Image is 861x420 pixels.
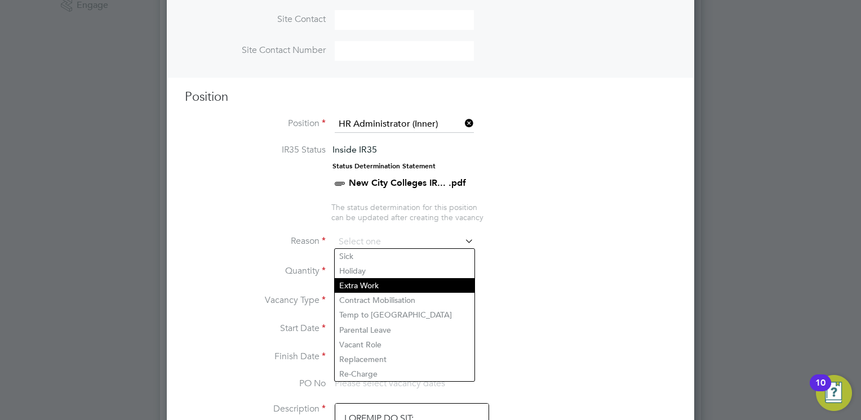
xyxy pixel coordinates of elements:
button: Open Resource Center, 10 new notifications [816,375,852,411]
label: PO No [185,378,326,390]
li: Temp to [GEOGRAPHIC_DATA] [335,307,474,322]
label: Reason [185,235,326,247]
label: Description [185,403,326,415]
h3: Position [185,89,676,105]
label: Vacancy Type [185,294,326,306]
li: Extra Work [335,278,474,293]
input: Search for... [335,116,474,133]
label: Site Contact Number [185,44,326,56]
label: Quantity [185,265,326,277]
a: New City Colleges IR... .pdf [349,177,466,188]
span: The status determination for this position can be updated after creating the vacancy [331,202,483,222]
label: Start Date [185,323,326,334]
li: Replacement [335,352,474,367]
li: Re-Charge [335,367,474,381]
li: Contract Mobilisation [335,293,474,307]
label: IR35 Status [185,144,326,156]
label: Finish Date [185,351,326,363]
li: Sick [335,249,474,263]
li: Parental Leave [335,323,474,337]
strong: Status Determination Statement [332,162,436,170]
li: Holiday [335,263,474,278]
input: Select one [335,234,474,251]
span: Inside IR35 [332,144,377,155]
span: Please select vacancy dates [335,378,445,389]
div: 10 [815,383,826,397]
li: Vacant Role [335,337,474,352]
label: Site Contact [185,14,326,25]
label: Position [185,118,326,129]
